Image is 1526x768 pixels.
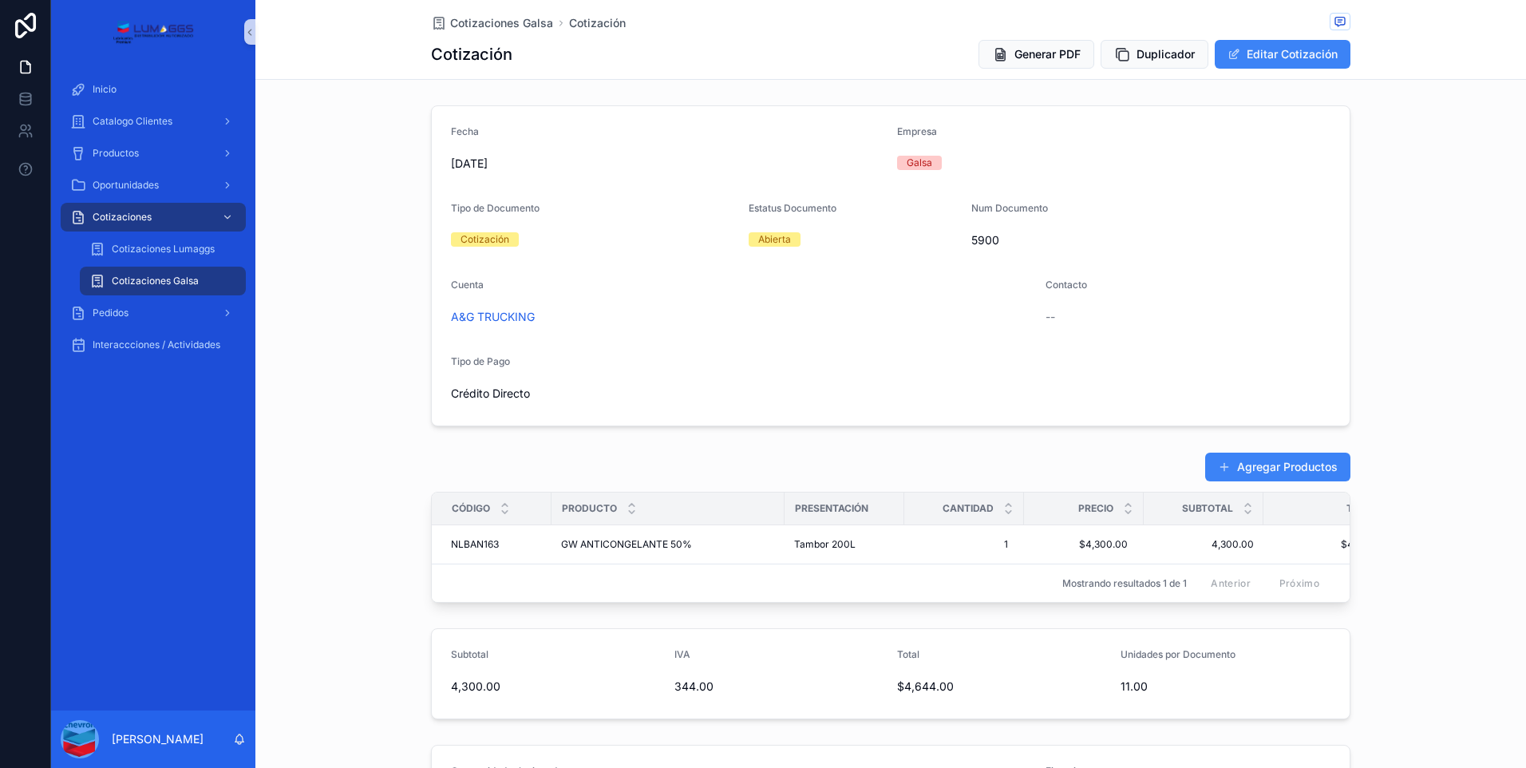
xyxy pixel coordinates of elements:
[561,538,692,551] span: GW ANTICONGELANTE 50%
[897,125,937,137] span: Empresa
[431,43,512,65] h1: Cotización
[93,179,159,192] span: Oportunidades
[1034,532,1134,557] a: $4,300.00
[452,502,490,515] span: Código
[93,147,139,160] span: Productos
[80,267,246,295] a: Cotizaciones Galsa
[1247,46,1338,62] font: Editar Cotización
[80,235,246,263] a: Cotizaciones Lumaggs
[451,279,484,291] span: Cuenta
[1237,459,1338,475] font: Agregar Productos
[1137,46,1195,62] span: Duplicador
[749,202,836,214] span: Estatus Documento
[93,211,152,224] span: Cotizaciones
[971,202,1048,214] span: Num Documento
[794,538,895,551] a: Tambor 200L
[1153,538,1254,551] a: 4,300.00
[562,502,617,515] span: Producto
[1040,538,1128,551] span: $4,300.00
[1078,502,1113,515] span: Precio
[93,115,172,128] span: Catalogo Clientes
[897,679,1108,695] span: $4,644.00
[1182,502,1233,515] span: Subtotal
[943,502,994,515] span: Cantidad
[451,538,499,551] span: NLBAN163
[451,202,540,214] span: Tipo de Documento
[907,156,932,170] div: Galsa
[1215,40,1350,69] button: Editar Cotización
[61,299,246,327] a: Pedidos
[971,232,1256,248] span: 5900
[451,309,535,325] a: A&G TRUCKING
[1101,40,1208,69] button: Duplicador
[451,355,510,367] span: Tipo de Pago
[674,648,690,660] span: IVA
[1121,679,1331,695] span: 11.00
[112,243,215,255] span: Cotizaciones Lumaggs
[61,331,246,359] a: Interaccciones / Actividades
[51,64,255,380] div: Contenido desplazable
[431,15,553,31] a: Cotizaciones Galsa
[451,679,662,695] span: 4,300.00
[897,648,919,660] span: Total
[1121,648,1235,660] span: Unidades por Documento
[920,538,1008,551] span: 1
[451,386,530,402] span: Crédito Directo
[61,171,246,200] a: Oportunidades
[93,83,117,96] span: Inicio
[1014,46,1081,62] span: Generar PDF
[451,125,479,137] span: Fecha
[93,307,128,319] span: Pedidos
[1046,279,1087,291] span: Contacto
[674,679,885,695] span: 344.00
[93,338,220,351] span: Interaccciones / Actividades
[61,203,246,232] a: Cotizaciones
[461,232,509,247] div: Cotización
[1046,309,1055,325] span: --
[978,40,1094,69] button: Generar PDF
[112,731,204,747] p: [PERSON_NAME]
[914,532,1014,557] a: 1
[113,19,193,45] img: App logo
[1205,453,1350,481] button: Agregar Productos
[569,15,626,31] a: Cotización
[1346,502,1378,515] span: Total
[61,75,246,104] a: Inicio
[794,538,856,551] span: Tambor 200L
[112,275,199,287] span: Cotizaciones Galsa
[450,15,553,31] span: Cotizaciones Galsa
[451,538,542,551] a: NLBAN163
[61,139,246,168] a: Productos
[451,648,488,660] span: Subtotal
[61,107,246,136] a: Catalogo Clientes
[1062,577,1187,590] span: Mostrando resultados 1 de 1
[451,156,884,172] span: [DATE]
[758,232,791,247] div: Abierta
[795,502,868,515] span: Presentación
[1264,538,1390,551] a: $4,644.00
[561,538,775,551] a: GW ANTICONGELANTE 50%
